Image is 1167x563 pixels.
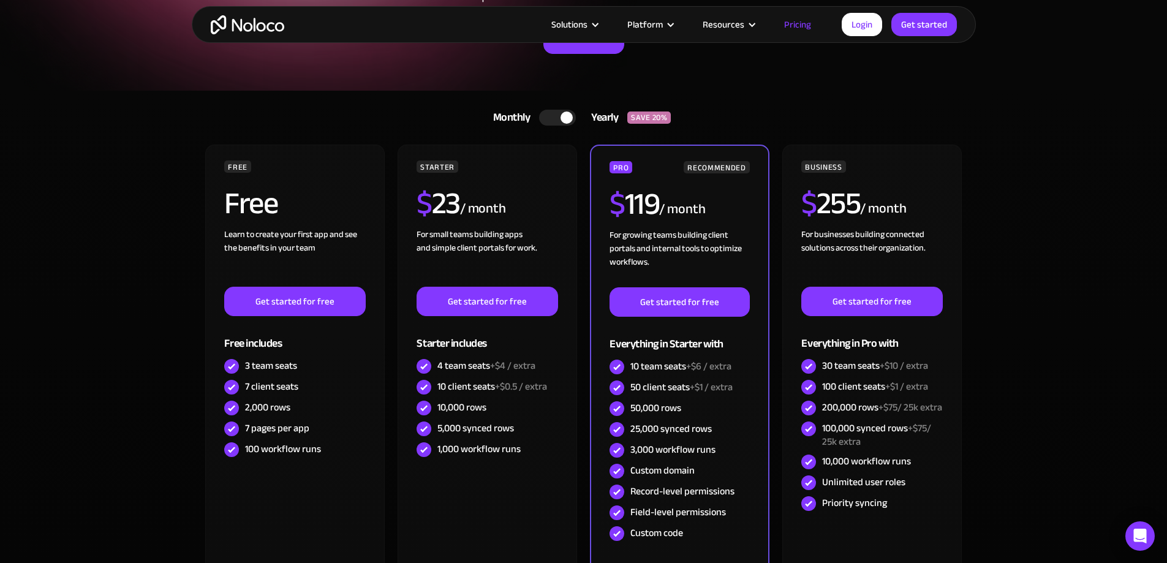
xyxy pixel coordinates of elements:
[690,378,733,396] span: +$1 / extra
[495,377,547,396] span: +$0.5 / extra
[630,380,733,394] div: 50 client seats
[211,15,284,34] a: home
[437,401,486,414] div: 10,000 rows
[417,161,458,173] div: STARTER
[551,17,587,32] div: Solutions
[610,287,749,317] a: Get started for free
[687,17,769,32] div: Resources
[630,505,726,519] div: Field-level permissions
[801,316,942,356] div: Everything in Pro with
[822,455,911,468] div: 10,000 workflow runs
[224,188,278,219] h2: Free
[630,464,695,477] div: Custom domain
[822,496,887,510] div: Priority syncing
[245,421,309,435] div: 7 pages per app
[686,357,731,376] span: +$6 / extra
[245,442,321,456] div: 100 workflow runs
[630,443,716,456] div: 3,000 workflow runs
[801,228,942,287] div: For businesses building connected solutions across their organization. ‍
[460,199,506,219] div: / month
[437,359,535,372] div: 4 team seats
[224,287,365,316] a: Get started for free
[630,422,712,436] div: 25,000 synced rows
[417,175,432,232] span: $
[822,380,928,393] div: 100 client seats
[630,360,731,373] div: 10 team seats
[437,380,547,393] div: 10 client seats
[610,161,632,173] div: PRO
[417,316,557,356] div: Starter includes
[610,189,659,219] h2: 119
[437,442,521,456] div: 1,000 workflow runs
[224,228,365,287] div: Learn to create your first app and see the benefits in your team ‍
[769,17,826,32] a: Pricing
[417,228,557,287] div: For small teams building apps and simple client portals for work. ‍
[610,317,749,357] div: Everything in Starter with
[842,13,882,36] a: Login
[801,287,942,316] a: Get started for free
[822,359,928,372] div: 30 team seats
[860,199,906,219] div: / month
[417,188,460,219] h2: 23
[822,475,905,489] div: Unlimited user roles
[891,13,957,36] a: Get started
[684,161,749,173] div: RECOMMENDED
[630,401,681,415] div: 50,000 rows
[627,111,671,124] div: SAVE 20%
[245,380,298,393] div: 7 client seats
[478,108,540,127] div: Monthly
[885,377,928,396] span: +$1 / extra
[801,175,817,232] span: $
[822,419,931,451] span: +$75/ 25k extra
[630,526,683,540] div: Custom code
[1125,521,1155,551] div: Open Intercom Messenger
[801,161,845,173] div: BUSINESS
[822,401,942,414] div: 200,000 rows
[659,200,705,219] div: / month
[627,17,663,32] div: Platform
[880,357,928,375] span: +$10 / extra
[576,108,627,127] div: Yearly
[878,398,942,417] span: +$75/ 25k extra
[703,17,744,32] div: Resources
[610,175,625,233] span: $
[245,359,297,372] div: 3 team seats
[612,17,687,32] div: Platform
[610,229,749,287] div: For growing teams building client portals and internal tools to optimize workflows.
[417,287,557,316] a: Get started for free
[490,357,535,375] span: +$4 / extra
[822,421,942,448] div: 100,000 synced rows
[224,161,251,173] div: FREE
[536,17,612,32] div: Solutions
[224,316,365,356] div: Free includes
[437,421,514,435] div: 5,000 synced rows
[245,401,290,414] div: 2,000 rows
[801,188,860,219] h2: 255
[630,485,735,498] div: Record-level permissions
